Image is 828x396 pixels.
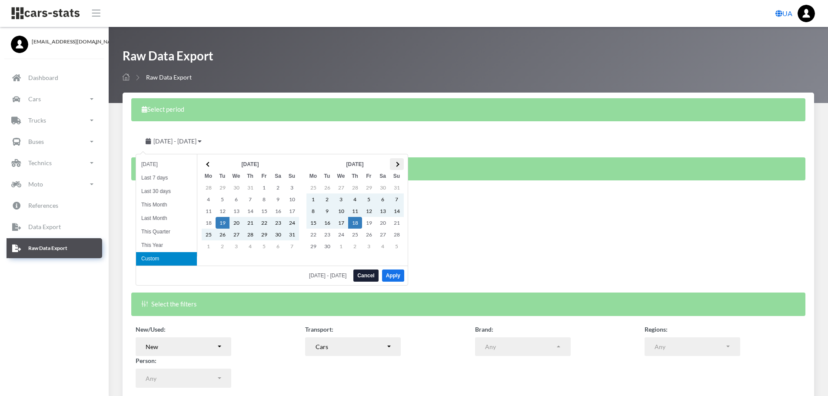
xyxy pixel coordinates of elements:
td: 28 [202,182,216,193]
td: 3 [362,240,376,252]
p: Moto [28,179,43,190]
td: 30 [271,229,285,240]
a: [EMAIL_ADDRESS][DOMAIN_NAME] [11,36,98,46]
td: 7 [243,193,257,205]
td: 10 [285,193,299,205]
span: Raw Data Export [146,73,192,81]
a: Trucks [7,110,102,130]
td: 15 [306,217,320,229]
td: 5 [216,193,229,205]
td: 20 [229,217,243,229]
td: 8 [257,193,271,205]
td: 17 [334,217,348,229]
td: 31 [285,229,299,240]
td: 29 [257,229,271,240]
p: Technics [28,157,52,168]
label: Regions: [645,325,668,334]
div: Select period [131,98,805,121]
td: 16 [271,205,285,217]
td: 5 [390,240,404,252]
td: 23 [271,217,285,229]
td: 31 [390,182,404,193]
div: Cars [316,342,386,351]
p: Cars [28,93,41,104]
td: 2 [348,240,362,252]
td: 22 [306,229,320,240]
span: [DATE] - [DATE] [153,137,196,145]
td: 25 [202,229,216,240]
td: 11 [348,205,362,217]
td: 22 [257,217,271,229]
li: [DATE] [136,158,197,171]
img: navbar brand [11,7,80,20]
button: Any [645,337,740,356]
td: 8 [306,205,320,217]
td: 21 [390,217,404,229]
td: 26 [216,229,229,240]
td: 17 [285,205,299,217]
th: Sa [376,170,390,182]
td: 1 [306,193,320,205]
img: ... [798,5,815,22]
td: 20 [376,217,390,229]
td: 30 [320,240,334,252]
td: 21 [243,217,257,229]
th: Fr [362,170,376,182]
th: [DATE] [216,158,285,170]
td: 5 [257,240,271,252]
th: Sa [271,170,285,182]
li: Custom [136,252,197,266]
td: 28 [243,229,257,240]
li: This Quarter [136,225,197,239]
td: 1 [257,182,271,193]
td: 4 [376,240,390,252]
label: Brand: [475,325,493,334]
td: 30 [376,182,390,193]
td: 7 [390,193,404,205]
div: Any [485,342,555,351]
div: New [146,342,216,351]
span: [EMAIL_ADDRESS][DOMAIN_NAME] [32,38,98,46]
td: 18 [202,217,216,229]
td: 23 [320,229,334,240]
td: 3 [229,240,243,252]
th: Tu [320,170,334,182]
td: 26 [320,182,334,193]
span: [DATE] - [DATE] [309,273,350,278]
td: 6 [271,240,285,252]
td: 13 [376,205,390,217]
td: 25 [306,182,320,193]
div: Any [655,342,725,351]
p: Data Export [28,221,61,232]
p: Raw Data Export [28,243,67,253]
td: 15 [257,205,271,217]
td: 27 [229,229,243,240]
th: We [229,170,243,182]
td: 7 [285,240,299,252]
p: Buses [28,136,44,147]
td: 1 [334,240,348,252]
th: [DATE] [320,158,390,170]
td: 29 [362,182,376,193]
a: UA [772,5,796,22]
td: 14 [390,205,404,217]
a: Data Export [7,217,102,237]
td: 3 [334,193,348,205]
a: Technics [7,153,102,173]
td: 29 [216,182,229,193]
label: New/Used: [136,325,166,334]
a: Raw Data Export [7,238,102,258]
label: Transport: [305,325,333,334]
td: 16 [320,217,334,229]
button: Any [136,369,231,388]
td: 12 [362,205,376,217]
td: 9 [271,193,285,205]
td: 27 [334,182,348,193]
td: 18 [348,217,362,229]
td: 14 [243,205,257,217]
div: Any [146,374,216,383]
td: 4 [202,193,216,205]
td: 26 [362,229,376,240]
td: 5 [362,193,376,205]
